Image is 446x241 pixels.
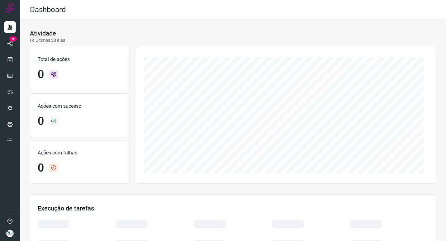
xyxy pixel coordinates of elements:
h3: Atividade [30,30,56,37]
p: Ações com sucesso [38,102,122,110]
p: Ações com falhas [38,149,122,157]
img: Logo [5,4,15,13]
h1: 0 [38,68,44,81]
p: Total de ações [38,56,122,63]
p: Últimos 30 dias [30,37,65,44]
img: 2df383a8bc393265737507963739eb71.PNG [6,230,14,237]
h1: 0 [38,115,44,128]
h3: Execução de tarefas [38,205,428,212]
h1: 0 [38,161,44,175]
h2: Dashboard [30,5,66,14]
